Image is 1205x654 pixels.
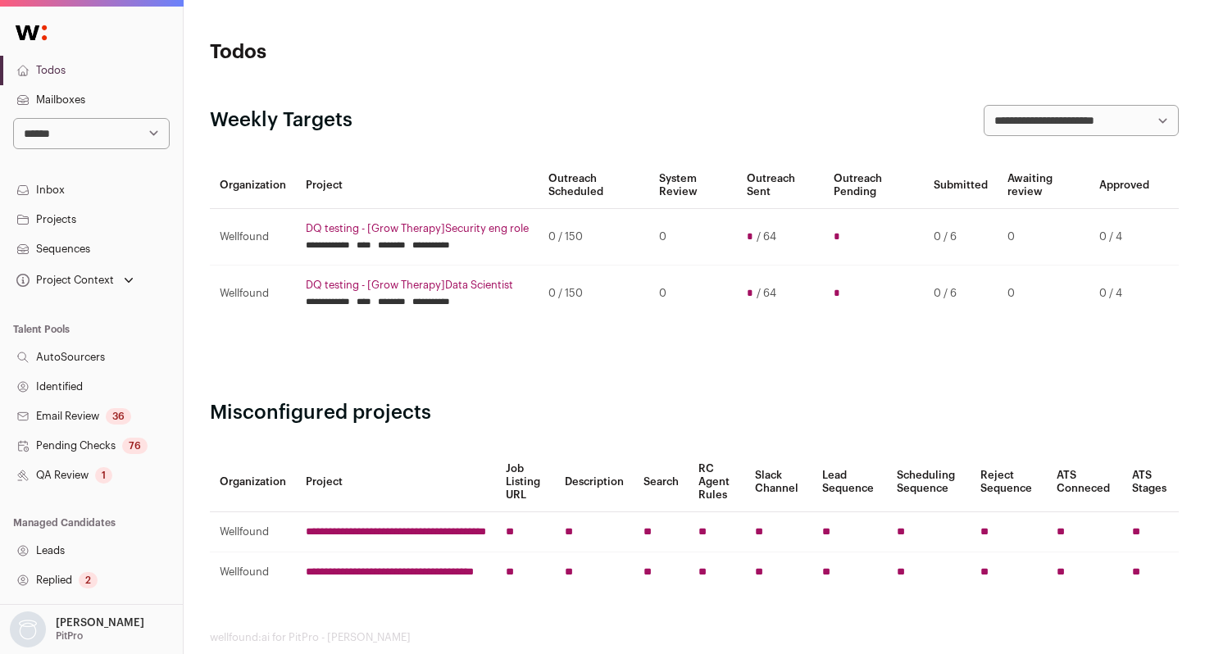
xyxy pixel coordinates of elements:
[7,16,56,49] img: Wellfound
[924,162,998,209] th: Submitted
[210,452,296,512] th: Organization
[106,408,131,425] div: 36
[824,162,924,209] th: Outreach Pending
[555,452,634,512] th: Description
[56,629,83,643] p: PitPro
[296,162,539,209] th: Project
[1089,266,1159,322] td: 0 / 4
[757,287,776,300] span: / 64
[210,209,296,266] td: Wellfound
[1047,452,1122,512] th: ATS Conneced
[757,230,776,243] span: / 64
[924,266,998,322] td: 0 / 6
[737,162,824,209] th: Outreach Sent
[210,107,352,134] h2: Weekly Targets
[296,452,496,512] th: Project
[1089,209,1159,266] td: 0 / 4
[210,512,296,552] td: Wellfound
[210,162,296,209] th: Organization
[13,269,137,292] button: Open dropdown
[10,611,46,647] img: nopic.png
[496,452,555,512] th: Job Listing URL
[210,266,296,322] td: Wellfound
[634,452,689,512] th: Search
[7,611,148,647] button: Open dropdown
[306,279,529,292] a: DQ testing - [Grow Therapy]Data Scientist
[998,266,1089,322] td: 0
[649,209,736,266] td: 0
[95,467,112,484] div: 1
[306,222,529,235] a: DQ testing - [Grow Therapy]Security eng role
[924,209,998,266] td: 0 / 6
[1122,452,1179,512] th: ATS Stages
[539,266,649,322] td: 0 / 150
[210,39,533,66] h1: Todos
[649,266,736,322] td: 0
[689,452,745,512] th: RC Agent Rules
[1089,162,1159,209] th: Approved
[210,400,1179,426] h2: Misconfigured projects
[539,162,649,209] th: Outreach Scheduled
[210,552,296,593] td: Wellfound
[56,616,144,629] p: [PERSON_NAME]
[745,452,812,512] th: Slack Channel
[887,452,971,512] th: Scheduling Sequence
[13,274,114,287] div: Project Context
[210,631,1179,644] footer: wellfound:ai for PitPro - [PERSON_NAME]
[122,438,148,454] div: 76
[812,452,887,512] th: Lead Sequence
[998,209,1089,266] td: 0
[998,162,1089,209] th: Awaiting review
[649,162,736,209] th: System Review
[79,572,98,588] div: 2
[971,452,1046,512] th: Reject Sequence
[539,209,649,266] td: 0 / 150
